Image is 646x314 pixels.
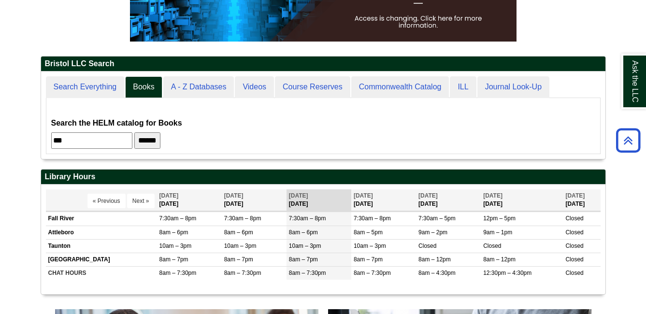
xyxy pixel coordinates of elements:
[418,270,456,276] span: 8am – 4:30pm
[159,215,197,222] span: 7:30am – 8pm
[565,229,583,236] span: Closed
[41,57,605,71] h2: Bristol LLC Search
[289,229,318,236] span: 8am – 6pm
[51,116,182,130] label: Search the HELM catalog for Books
[450,76,476,98] a: ILL
[418,192,438,199] span: [DATE]
[289,243,321,249] span: 10am – 3pm
[41,170,605,185] h2: Library Hours
[354,215,391,222] span: 7:30am – 8pm
[224,243,257,249] span: 10am – 3pm
[354,243,386,249] span: 10am – 3pm
[354,270,391,276] span: 8am – 7:30pm
[481,189,563,211] th: [DATE]
[224,192,244,199] span: [DATE]
[235,76,274,98] a: Videos
[565,243,583,249] span: Closed
[418,229,447,236] span: 9am – 2pm
[46,212,157,226] td: Fall River
[159,256,188,263] span: 8am – 7pm
[46,266,157,280] td: CHAT HOURS
[224,215,261,222] span: 7:30am – 8pm
[563,189,600,211] th: [DATE]
[289,215,326,222] span: 7:30am – 8pm
[275,76,350,98] a: Course Reserves
[289,192,308,199] span: [DATE]
[125,76,162,98] a: Books
[565,256,583,263] span: Closed
[418,215,456,222] span: 7:30am – 5pm
[613,134,644,147] a: Back to Top
[46,253,157,266] td: [GEOGRAPHIC_DATA]
[483,270,531,276] span: 12:30pm – 4:30pm
[354,192,373,199] span: [DATE]
[418,256,451,263] span: 8am – 12pm
[565,192,585,199] span: [DATE]
[565,215,583,222] span: Closed
[351,189,416,211] th: [DATE]
[222,189,287,211] th: [DATE]
[163,76,234,98] a: A - Z Databases
[483,243,501,249] span: Closed
[51,103,595,149] div: Books
[224,256,253,263] span: 8am – 7pm
[159,243,192,249] span: 10am – 3pm
[354,229,383,236] span: 8am – 5pm
[87,194,126,208] button: « Previous
[224,270,261,276] span: 8am – 7:30pm
[289,270,326,276] span: 8am – 7:30pm
[418,243,436,249] span: Closed
[157,189,222,211] th: [DATE]
[477,76,549,98] a: Journal Look-Up
[46,239,157,253] td: Taunton
[483,192,502,199] span: [DATE]
[416,189,481,211] th: [DATE]
[159,192,179,199] span: [DATE]
[289,256,318,263] span: 8am – 7pm
[351,76,449,98] a: Commonwealth Catalog
[565,270,583,276] span: Closed
[127,194,155,208] button: Next »
[287,189,351,211] th: [DATE]
[159,229,188,236] span: 8am – 6pm
[354,256,383,263] span: 8am – 7pm
[159,270,197,276] span: 8am – 7:30pm
[46,226,157,239] td: Attleboro
[483,229,512,236] span: 9am – 1pm
[46,76,125,98] a: Search Everything
[483,256,516,263] span: 8am – 12pm
[483,215,516,222] span: 12pm – 5pm
[224,229,253,236] span: 8am – 6pm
